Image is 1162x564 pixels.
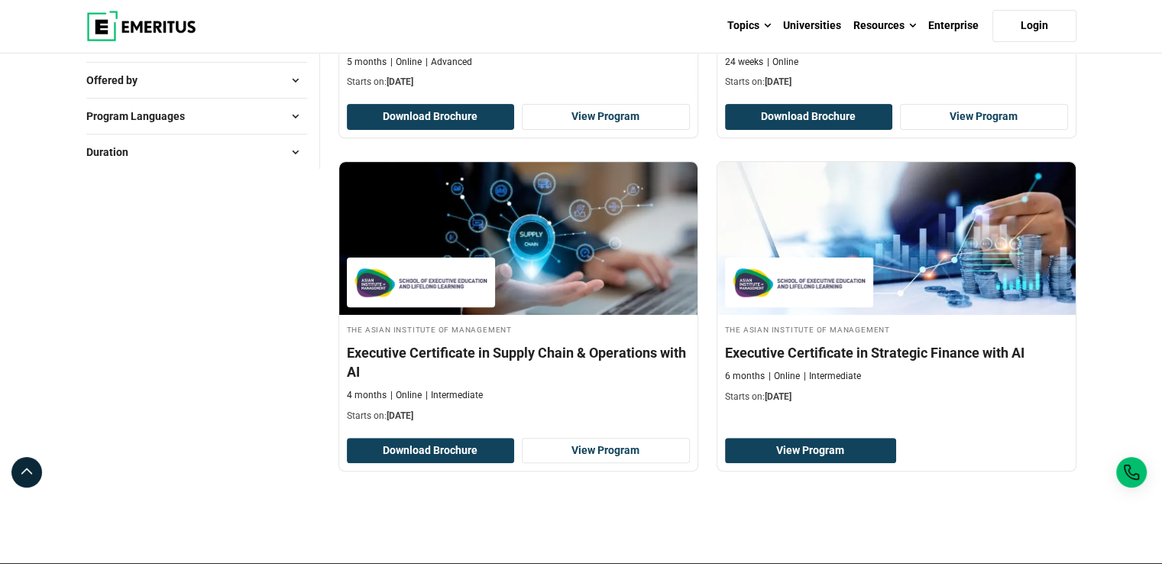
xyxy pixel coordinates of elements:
a: View Program [900,104,1068,130]
button: Download Brochure [347,104,515,130]
button: Download Brochure [347,438,515,464]
a: View Program [522,438,690,464]
img: Executive Certificate in Supply Chain & Operations with AI | Online Supply Chain and Operations C... [339,162,698,315]
span: [DATE] [765,76,791,87]
p: Advanced [426,56,472,69]
button: Download Brochure [725,104,893,130]
p: Intermediate [426,389,483,402]
span: Duration [86,144,141,160]
span: Offered by [86,72,150,89]
p: Online [767,56,798,69]
p: Online [390,389,422,402]
span: [DATE] [765,391,791,402]
h4: The Asian Institute of Management [725,323,1068,335]
p: Starts on: [725,391,1068,404]
p: 5 months [347,56,387,69]
p: 24 weeks [725,56,763,69]
img: The Asian Institute of Management [354,265,487,300]
a: Login [992,10,1076,42]
img: The Asian Institute of Management [733,265,866,300]
a: View Program [725,438,897,464]
p: Online [390,56,422,69]
img: Executive Certificate in Strategic Finance with AI | Online Finance Course [717,162,1076,315]
p: Starts on: [725,76,1068,89]
p: Starts on: [347,410,690,423]
a: Finance Course by The Asian Institute of Management - December 24, 2025 The Asian Institute of Ma... [717,162,1076,411]
h4: The Asian Institute of Management [347,323,690,335]
span: [DATE] [387,410,413,421]
a: View Program [522,104,690,130]
p: Starts on: [347,76,690,89]
h4: Executive Certificate in Strategic Finance with AI [725,343,1068,362]
button: Program Languages [86,105,307,128]
h4: Executive Certificate in Supply Chain & Operations with AI [347,343,690,381]
span: Program Languages [86,108,197,125]
p: Intermediate [804,370,861,383]
a: Supply Chain and Operations Course by The Asian Institute of Management - November 7, 2025 The As... [339,162,698,430]
p: 4 months [347,389,387,402]
p: Online [769,370,800,383]
button: Duration [86,141,307,164]
span: [DATE] [387,76,413,87]
button: Offered by [86,69,307,92]
p: 6 months [725,370,765,383]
